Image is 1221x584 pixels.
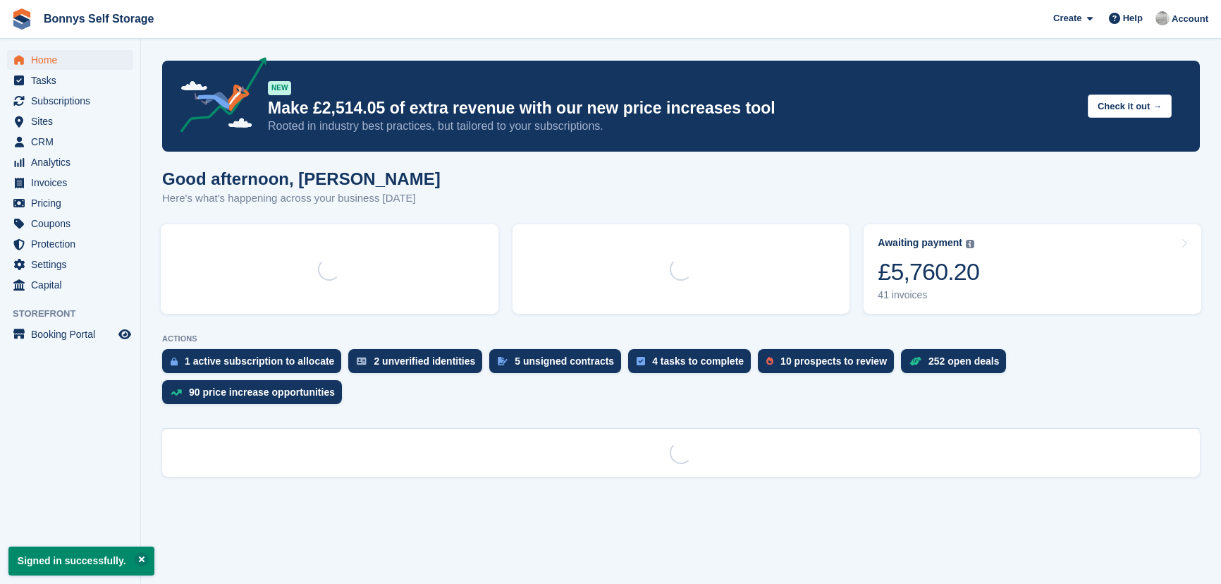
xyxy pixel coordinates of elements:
a: menu [7,324,133,344]
h1: Good afternoon, [PERSON_NAME] [162,169,441,188]
span: Home [31,50,116,70]
img: icon-info-grey-7440780725fd019a000dd9b08b2336e03edf1995a4989e88bcd33f0948082b44.svg [966,240,974,248]
a: 5 unsigned contracts [489,349,628,380]
a: 252 open deals [901,349,1013,380]
img: deal-1b604bf984904fb50ccaf53a9ad4b4a5d6e5aea283cecdc64d6e3604feb123c2.svg [909,356,921,366]
a: Preview store [116,326,133,343]
a: 4 tasks to complete [628,349,758,380]
div: NEW [268,81,291,95]
img: prospect-51fa495bee0391a8d652442698ab0144808aea92771e9ea1ae160a38d050c398.svg [766,357,773,365]
a: 10 prospects to review [758,349,901,380]
span: Storefront [13,307,140,321]
a: menu [7,71,133,90]
span: Tasks [31,71,116,90]
div: 1 active subscription to allocate [185,355,334,367]
a: 90 price increase opportunities [162,380,349,411]
img: stora-icon-8386f47178a22dfd0bd8f6a31ec36ba5ce8667c1dd55bd0f319d3a0aa187defe.svg [11,8,32,30]
a: menu [7,91,133,111]
span: Booking Portal [31,324,116,344]
div: 90 price increase opportunities [189,387,335,398]
a: menu [7,234,133,254]
div: 41 invoices [878,289,979,301]
span: Subscriptions [31,91,116,111]
img: task-75834270c22a3079a89374b754ae025e5fb1db73e45f91037f5363f120a921f8.svg [637,357,645,365]
a: 2 unverified identities [348,349,489,380]
img: contract_signature_icon-13c848040528278c33f63329250d36e43548de30e8caae1d1a13099fd9432cc5.svg [498,357,508,365]
div: 2 unverified identities [374,355,475,367]
a: menu [7,111,133,131]
span: Protection [31,234,116,254]
a: menu [7,50,133,70]
div: 252 open deals [928,355,999,367]
a: Awaiting payment £5,760.20 41 invoices [864,224,1201,314]
div: £5,760.20 [878,257,979,286]
span: Account [1172,12,1208,26]
p: ACTIONS [162,334,1200,343]
span: Analytics [31,152,116,172]
span: Capital [31,275,116,295]
span: Invoices [31,173,116,193]
span: Sites [31,111,116,131]
span: CRM [31,132,116,152]
span: Settings [31,255,116,274]
a: menu [7,173,133,193]
p: Here's what's happening across your business [DATE] [162,190,441,207]
div: 10 prospects to review [780,355,887,367]
p: Signed in successfully. [8,547,154,576]
a: menu [7,214,133,233]
a: 1 active subscription to allocate [162,349,348,380]
a: menu [7,132,133,152]
div: 5 unsigned contracts [515,355,614,367]
img: verify_identity-adf6edd0f0f0b5bbfe63781bf79b02c33cf7c696d77639b501bdc392416b5a36.svg [357,357,367,365]
span: Help [1123,11,1143,25]
a: menu [7,275,133,295]
button: Check it out → [1088,95,1172,118]
span: Coupons [31,214,116,233]
p: Make £2,514.05 of extra revenue with our new price increases tool [268,98,1076,118]
div: Awaiting payment [878,237,962,249]
a: menu [7,152,133,172]
span: Pricing [31,193,116,213]
span: Create [1053,11,1081,25]
div: 4 tasks to complete [652,355,744,367]
a: menu [7,255,133,274]
a: Bonnys Self Storage [38,7,159,30]
img: price_increase_opportunities-93ffe204e8149a01c8c9dc8f82e8f89637d9d84a8eef4429ea346261dce0b2c0.svg [171,389,182,396]
img: price-adjustments-announcement-icon-8257ccfd72463d97f412b2fc003d46551f7dbcb40ab6d574587a9cd5c0d94... [168,57,267,138]
img: James Bonny [1155,11,1170,25]
a: menu [7,193,133,213]
p: Rooted in industry best practices, but tailored to your subscriptions. [268,118,1076,134]
img: active_subscription_to_allocate_icon-d502201f5373d7db506a760aba3b589e785aa758c864c3986d89f69b8ff3... [171,357,178,366]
